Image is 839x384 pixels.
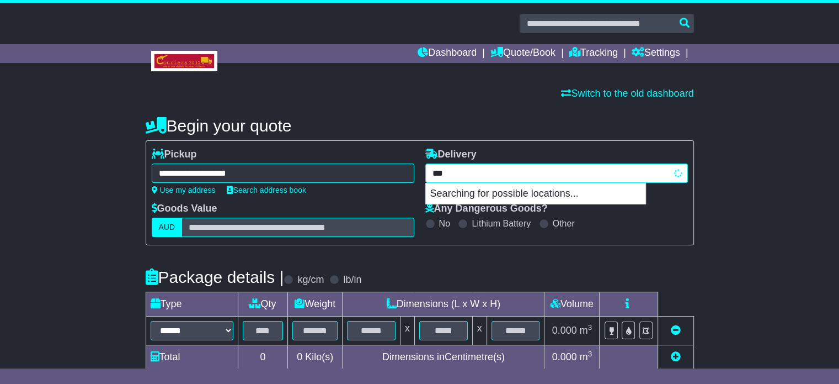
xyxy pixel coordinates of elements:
td: Qty [238,292,288,317]
td: Type [146,292,238,317]
span: m [580,325,592,336]
td: Volume [544,292,600,317]
h4: Package details | [146,268,284,286]
td: Dimensions (L x W x H) [343,292,544,317]
a: Add new item [671,351,681,362]
span: 0 [297,351,302,362]
label: AUD [152,218,183,237]
h4: Begin your quote [146,117,694,135]
label: Pickup [152,149,197,161]
label: Delivery [425,149,477,161]
label: Other [553,218,575,229]
td: Weight [288,292,343,317]
sup: 3 [588,323,592,332]
td: Dimensions in Centimetre(s) [343,345,544,370]
typeahead: Please provide city [425,164,688,183]
a: Quote/Book [490,44,555,63]
a: Remove this item [671,325,681,336]
label: Any Dangerous Goods? [425,203,548,215]
td: x [400,317,414,345]
label: Lithium Battery [472,218,531,229]
label: kg/cm [297,274,324,286]
a: Search address book [227,186,306,194]
label: No [439,218,450,229]
a: Tracking [569,44,618,63]
label: lb/in [343,274,361,286]
a: Use my address [152,186,216,194]
span: m [580,351,592,362]
td: 0 [238,345,288,370]
sup: 3 [588,350,592,358]
a: Settings [632,44,680,63]
span: 0.000 [552,351,577,362]
p: Searching for possible locations... [426,183,645,204]
a: Switch to the old dashboard [561,88,693,99]
td: x [472,317,487,345]
span: 0.000 [552,325,577,336]
td: Total [146,345,238,370]
td: Kilo(s) [288,345,343,370]
label: Goods Value [152,203,217,215]
a: Dashboard [418,44,477,63]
